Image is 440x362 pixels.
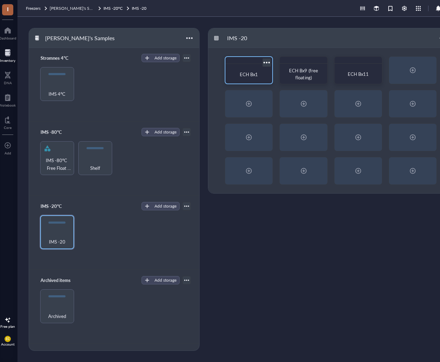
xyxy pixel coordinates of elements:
[4,70,12,85] a: DNA
[4,114,12,130] a: Core
[26,5,48,12] a: Freezers
[142,54,180,62] button: Add storage
[37,201,79,211] div: IMS -20°C
[26,5,41,11] span: Freezers
[142,202,180,210] button: Add storage
[142,128,180,136] button: Add storage
[37,275,79,285] div: Archived items
[90,164,100,172] span: Shelf
[224,32,266,44] div: IMS -20
[154,203,176,209] div: Add storage
[6,337,10,341] span: EC
[4,125,12,130] div: Core
[49,238,65,246] span: IMS -20
[1,342,15,346] div: Account
[4,81,12,85] div: DNA
[348,71,369,77] span: ECH Bx11
[154,129,176,135] div: Add storage
[37,127,79,137] div: IMS -80°C
[289,67,319,81] span: ECH Bx9 (free floating)
[7,5,9,13] span: I
[5,151,11,155] div: Add
[37,349,79,359] div: Untitled
[50,5,102,11] span: [PERSON_NAME]'s Samples
[49,90,65,98] span: IMS 4°C
[154,55,176,61] div: Add storage
[154,277,176,283] div: Add storage
[42,32,118,44] div: [PERSON_NAME]'s Samples
[103,5,148,12] a: IMS -20°CIMS -20
[142,276,180,284] button: Add storage
[50,5,102,12] a: [PERSON_NAME]'s Samples
[240,71,258,78] span: ECH Bx1
[48,312,66,320] span: Archived
[0,324,15,328] div: Free plan
[43,157,71,172] span: IMS -80°C Free Float Boxes
[37,53,79,63] div: Stromnes 4°C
